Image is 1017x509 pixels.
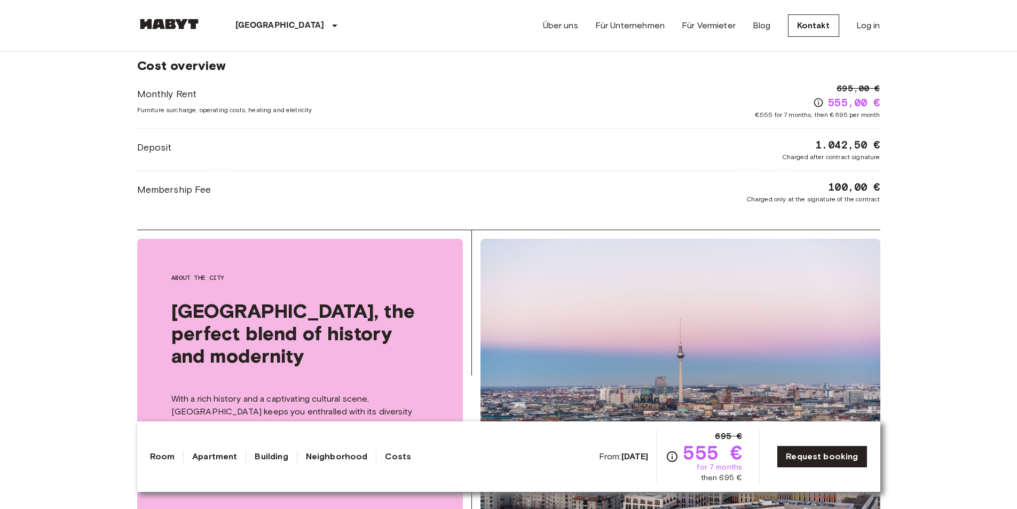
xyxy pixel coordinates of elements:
a: Für Vermieter [682,19,736,32]
svg: Check cost overview for full price breakdown. Please note that discounts apply to new joiners onl... [813,97,824,108]
span: Deposit [137,140,172,154]
span: then 695 € [701,473,743,483]
span: Cost overview [137,58,880,74]
a: Blog [753,19,771,32]
span: 695 € [715,430,742,443]
a: Log in [856,19,880,32]
a: Neighborhood [306,450,368,463]
span: Furniture surcharge, operating costs, heating and eletricity [137,105,312,115]
a: Costs [385,450,411,463]
svg: Check cost overview for full price breakdown. Please note that discounts apply to new joiners onl... [666,450,679,463]
span: Charged after contract signature [782,152,880,162]
span: About the city [171,273,429,283]
a: Room [150,450,175,463]
span: Membership Fee [137,183,211,197]
span: 100,00 € [828,179,880,194]
span: 555,00 € [828,95,880,110]
b: [DATE] [621,451,649,461]
span: Charged only at the signature of the contract [746,194,880,204]
span: €555 for 7 months, then €695 per month [755,110,880,120]
a: Kontakt [788,14,839,37]
span: 695,00 € [837,82,880,95]
span: [GEOGRAPHIC_DATA], the perfect blend of history and modernity [171,300,429,367]
span: From: [599,451,649,463]
a: Über uns [543,19,578,32]
a: Apartment [192,450,237,463]
img: Habyt [137,19,201,29]
a: Request booking [777,445,867,468]
p: [GEOGRAPHIC_DATA] [235,19,325,32]
span: for 7 months [697,462,742,473]
span: 555 € [683,443,742,462]
span: 1.042,50 € [815,137,880,152]
a: Building [255,450,288,463]
span: Monthly Rent [137,87,312,101]
p: With a rich history and a captivating cultural scene, [GEOGRAPHIC_DATA] keeps you enthralled with... [171,393,429,469]
a: Für Unternehmen [595,19,665,32]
